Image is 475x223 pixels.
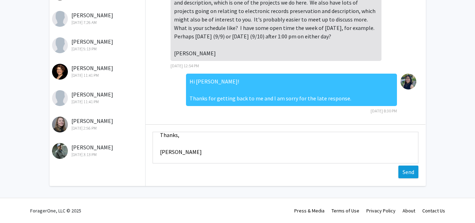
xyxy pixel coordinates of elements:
[30,198,81,223] div: ForagerOne, LLC © 2025
[422,207,445,214] a: Contact Us
[52,72,144,79] div: [DATE] 11:41 PM
[52,64,144,79] div: [PERSON_NAME]
[52,151,144,158] div: [DATE] 3:13 PM
[52,117,68,132] img: Meghan Dowell
[52,90,68,106] img: Anthony Bardo
[52,64,68,80] img: Molly Blasing
[5,191,30,218] iframe: Chat
[171,63,199,68] span: [DATE] 12:54 PM
[52,19,144,26] div: [DATE] 7:26 AM
[186,74,397,106] div: Hi [PERSON_NAME]! Thanks for getting back to me and I am sorry for the late response.
[52,90,144,105] div: [PERSON_NAME]
[398,166,418,178] button: Send
[52,117,144,131] div: [PERSON_NAME]
[366,207,396,214] a: Privacy Policy
[371,108,397,113] span: [DATE] 8:30 PM
[403,207,415,214] a: About
[52,37,68,53] img: Jennifer Cramer
[52,11,68,27] img: Lauren Cagle
[52,37,144,52] div: [PERSON_NAME]
[153,132,418,163] textarea: Message
[52,46,144,52] div: [DATE] 5:13 PM
[52,143,68,159] img: David Westneat
[294,207,325,214] a: Press & Media
[52,143,144,158] div: [PERSON_NAME]
[52,125,144,131] div: [DATE] 2:56 PM
[52,99,144,105] div: [DATE] 11:41 PM
[52,11,144,26] div: [PERSON_NAME]
[332,207,359,214] a: Terms of Use
[400,74,416,89] img: Fabiola Cadenas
